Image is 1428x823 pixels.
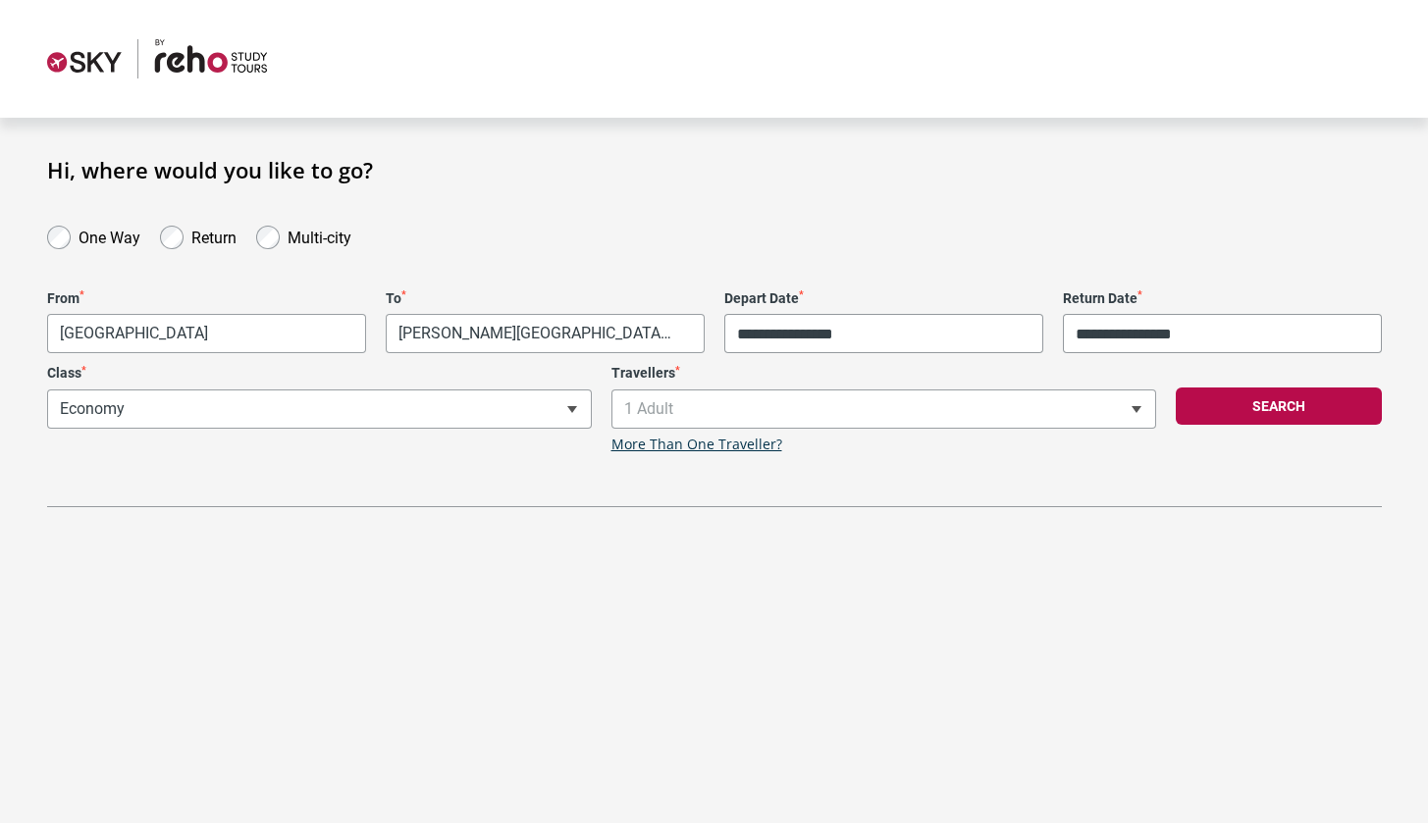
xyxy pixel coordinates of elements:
label: Return [191,224,237,247]
label: Multi-city [288,224,351,247]
label: Travellers [611,365,1156,382]
span: Florence, Italy [386,314,705,353]
span: 1 Adult [612,390,1155,428]
span: Florence, Italy [387,315,704,352]
label: To [386,290,705,307]
label: Class [47,365,592,382]
span: Hong Kong, Hong Kong [47,314,366,353]
h1: Hi, where would you like to go? [47,157,1382,182]
label: From [47,290,366,307]
a: More Than One Traveller? [611,437,782,453]
span: 1 Adult [611,389,1156,429]
label: Return Date [1063,290,1382,307]
button: Search [1176,387,1382,425]
label: Depart Date [724,290,1043,307]
span: Economy [48,390,591,428]
span: Hong Kong, Hong Kong [48,315,365,352]
label: One Way [79,224,140,247]
span: Economy [47,389,592,429]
